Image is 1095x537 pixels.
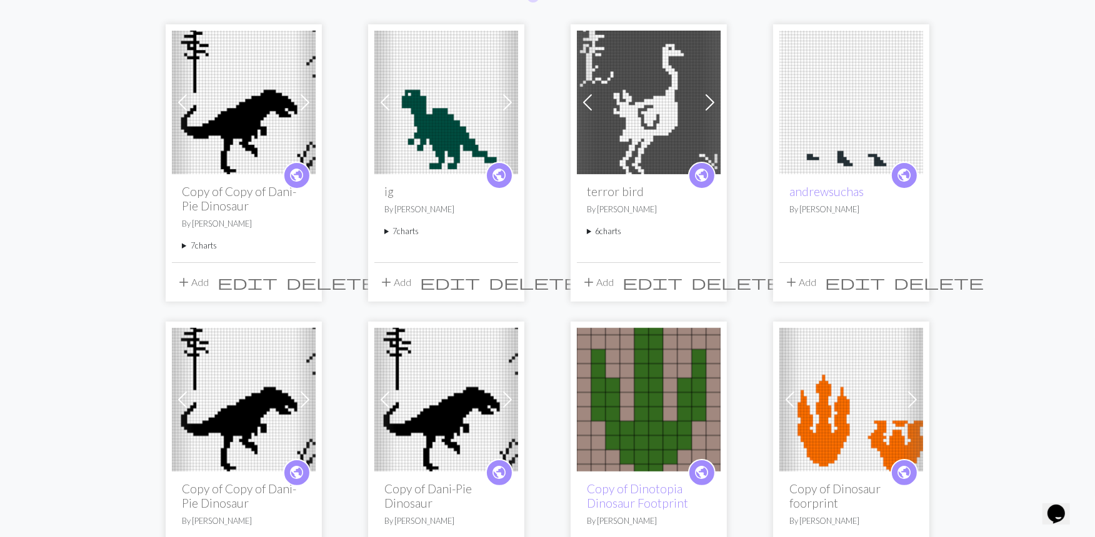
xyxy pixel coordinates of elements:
[289,463,305,482] span: public
[897,163,912,188] i: public
[182,240,306,252] summary: 7charts
[384,515,508,527] p: By [PERSON_NAME]
[779,95,923,107] a: andrewsuchas
[779,392,923,404] a: Dinosaur foorprint
[825,273,885,291] span: edit
[172,270,213,294] button: Add
[289,165,305,185] span: public
[618,270,687,294] button: Edit
[484,270,583,294] button: Delete
[384,184,508,199] h2: ig
[172,392,316,404] a: Dani-Pie Dinosaur
[289,163,305,188] i: public
[374,328,518,471] img: Dani-Pie Dinosaur
[587,184,711,199] h2: terror bird
[384,204,508,215] p: By [PERSON_NAME]
[687,270,786,294] button: Delete
[492,165,507,185] span: public
[891,459,918,486] a: public
[622,275,682,290] i: Edit
[694,163,710,188] i: public
[779,270,821,294] button: Add
[688,459,716,486] a: public
[581,273,596,291] span: add
[587,515,711,527] p: By [PERSON_NAME]
[492,163,507,188] i: public
[894,273,984,291] span: delete
[789,481,913,510] h2: Copy of Dinosaur foorprint
[384,481,508,510] h2: Copy of Dani-Pie Dinosaur
[891,162,918,189] a: public
[379,273,394,291] span: add
[289,460,305,485] i: public
[489,273,579,291] span: delete
[492,463,507,482] span: public
[694,165,710,185] span: public
[182,218,306,230] p: By [PERSON_NAME]
[784,273,799,291] span: add
[622,273,682,291] span: edit
[789,515,913,527] p: By [PERSON_NAME]
[779,31,923,174] img: andrewsuchas
[217,273,277,291] span: edit
[577,270,618,294] button: Add
[577,328,721,471] img: Dinotopia Dinosaur Footprint
[172,31,316,174] img: Dani-Pie Dinosaur
[172,328,316,471] img: Dani-Pie Dinosaur
[420,273,480,291] span: edit
[897,460,912,485] i: public
[694,463,710,482] span: public
[577,31,721,174] img: ostrich
[486,459,513,486] a: public
[688,162,716,189] a: public
[789,184,864,199] a: andrewsuchas
[213,270,282,294] button: Edit
[486,162,513,189] a: public
[492,460,507,485] i: public
[587,481,688,510] a: Copy of Dinotopia Dinosaur Footprint
[587,204,711,215] p: By [PERSON_NAME]
[420,275,480,290] i: Edit
[286,273,376,291] span: delete
[374,95,518,107] a: dilo
[1042,487,1082,525] iframe: chat widget
[176,273,191,291] span: add
[374,31,518,174] img: dilo
[694,460,710,485] i: public
[691,273,781,291] span: delete
[825,275,885,290] i: Edit
[889,270,988,294] button: Delete
[577,95,721,107] a: ostrich
[374,392,518,404] a: Dani-Pie Dinosaur
[416,270,484,294] button: Edit
[182,481,306,510] h2: Copy of Copy of Dani-Pie Dinosaur
[182,184,306,213] h2: Copy of Copy of Dani-Pie Dinosaur
[897,165,912,185] span: public
[897,463,912,482] span: public
[172,95,316,107] a: Dani-Pie Dinosaur
[283,459,311,486] a: public
[283,162,311,189] a: public
[182,515,306,527] p: By [PERSON_NAME]
[217,275,277,290] i: Edit
[821,270,889,294] button: Edit
[789,204,913,215] p: By [PERSON_NAME]
[384,225,508,237] summary: 7charts
[374,270,416,294] button: Add
[779,328,923,471] img: Dinosaur foorprint
[282,270,381,294] button: Delete
[577,392,721,404] a: Dinotopia Dinosaur Footprint
[587,225,711,237] summary: 6charts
